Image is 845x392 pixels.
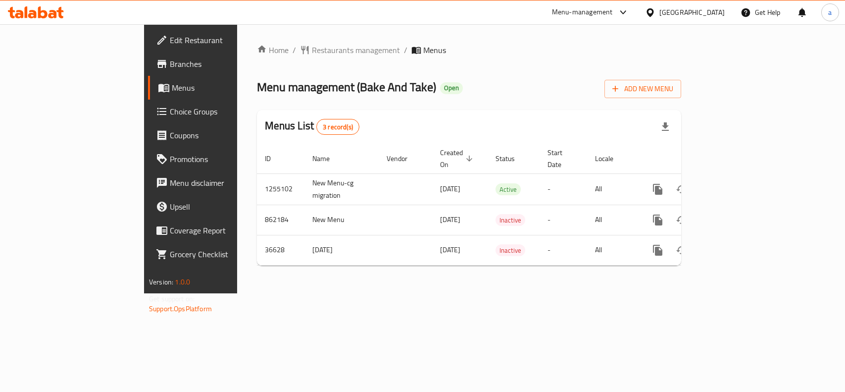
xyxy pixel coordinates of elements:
span: Version: [149,276,173,288]
div: Open [440,82,463,94]
div: Total records count [316,119,359,135]
a: Upsell [148,195,285,219]
td: All [587,173,638,205]
span: Inactive [496,215,525,226]
span: Grocery Checklist [170,248,277,260]
button: Change Status [670,177,694,201]
span: [DATE] [440,182,460,195]
span: Branches [170,58,277,70]
a: Support.OpsPlatform [149,302,212,315]
button: more [646,238,670,262]
button: more [646,177,670,201]
span: Menu disclaimer [170,177,277,189]
td: All [587,235,638,265]
td: - [540,205,587,235]
span: ID [265,153,284,165]
td: All [587,205,638,235]
button: more [646,208,670,232]
a: Branches [148,52,285,76]
span: a [828,7,832,18]
div: Menu-management [552,6,613,18]
a: Menus [148,76,285,100]
td: - [540,235,587,265]
span: Promotions [170,153,277,165]
td: New Menu [304,205,379,235]
div: Export file [653,115,677,139]
li: / [293,44,296,56]
button: Change Status [670,208,694,232]
button: Add New Menu [604,80,681,98]
div: [GEOGRAPHIC_DATA] [659,7,725,18]
span: Add New Menu [612,83,673,95]
div: Active [496,183,521,195]
span: Vendor [387,153,420,165]
span: Menu management ( Bake And Take ) [257,76,436,98]
table: enhanced table [257,144,749,266]
a: Promotions [148,147,285,171]
td: - [540,173,587,205]
a: Menu disclaimer [148,171,285,195]
span: Open [440,84,463,92]
a: Restaurants management [300,44,400,56]
span: Active [496,184,521,195]
span: Choice Groups [170,106,277,117]
span: 1.0.0 [175,276,190,288]
span: Start Date [547,147,575,170]
th: Actions [638,144,749,174]
span: Upsell [170,201,277,213]
td: New Menu-cg migration [304,173,379,205]
span: Menus [423,44,446,56]
span: Coverage Report [170,224,277,236]
button: Change Status [670,238,694,262]
a: Edit Restaurant [148,28,285,52]
span: [DATE] [440,213,460,226]
span: Restaurants management [312,44,400,56]
span: 3 record(s) [317,122,359,132]
a: Coupons [148,123,285,147]
a: Coverage Report [148,219,285,242]
td: [DATE] [304,235,379,265]
span: Get support on: [149,292,195,305]
span: Created On [440,147,476,170]
a: Grocery Checklist [148,242,285,266]
span: [DATE] [440,243,460,256]
nav: breadcrumb [257,44,681,56]
span: Locale [595,153,626,165]
span: Status [496,153,528,165]
span: Inactive [496,245,525,256]
span: Name [312,153,343,165]
h2: Menus List [265,118,359,135]
div: Inactive [496,244,525,256]
li: / [404,44,407,56]
a: Choice Groups [148,100,285,123]
span: Coupons [170,129,277,141]
span: Menus [172,82,277,94]
span: Edit Restaurant [170,34,277,46]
